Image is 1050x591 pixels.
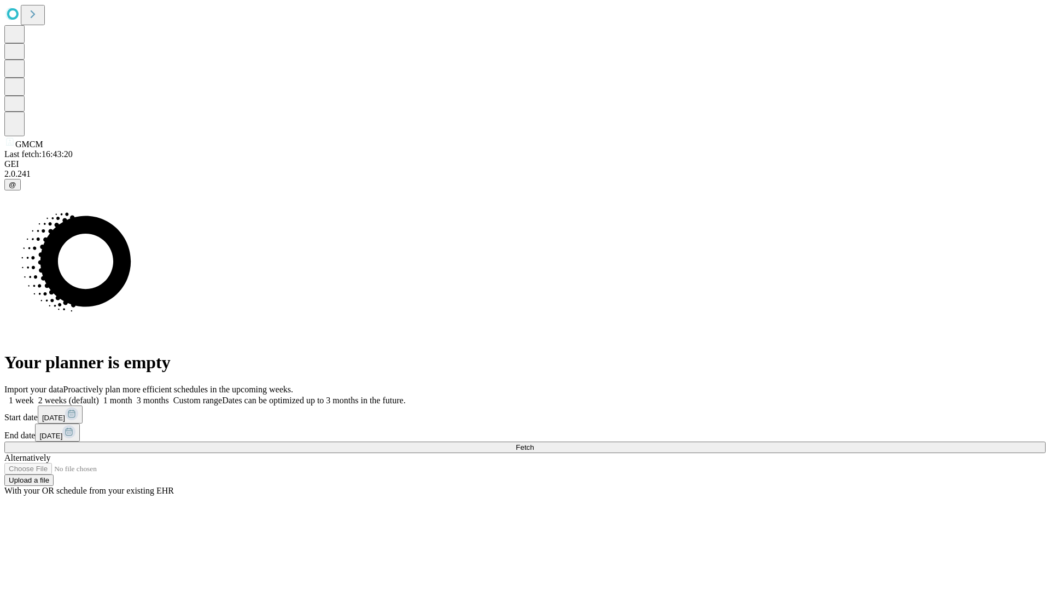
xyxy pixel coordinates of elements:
[4,442,1046,453] button: Fetch
[173,396,222,405] span: Custom range
[4,179,21,190] button: @
[38,405,83,424] button: [DATE]
[137,396,169,405] span: 3 months
[4,385,63,394] span: Import your data
[39,432,62,440] span: [DATE]
[4,424,1046,442] div: End date
[9,181,16,189] span: @
[38,396,99,405] span: 2 weeks (default)
[4,453,50,462] span: Alternatively
[4,405,1046,424] div: Start date
[63,385,293,394] span: Proactively plan more efficient schedules in the upcoming weeks.
[4,486,174,495] span: With your OR schedule from your existing EHR
[516,443,534,451] span: Fetch
[4,474,54,486] button: Upload a file
[9,396,34,405] span: 1 week
[103,396,132,405] span: 1 month
[4,169,1046,179] div: 2.0.241
[4,159,1046,169] div: GEI
[4,352,1046,373] h1: Your planner is empty
[222,396,405,405] span: Dates can be optimized up to 3 months in the future.
[15,140,43,149] span: GMCM
[35,424,80,442] button: [DATE]
[4,149,73,159] span: Last fetch: 16:43:20
[42,414,65,422] span: [DATE]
